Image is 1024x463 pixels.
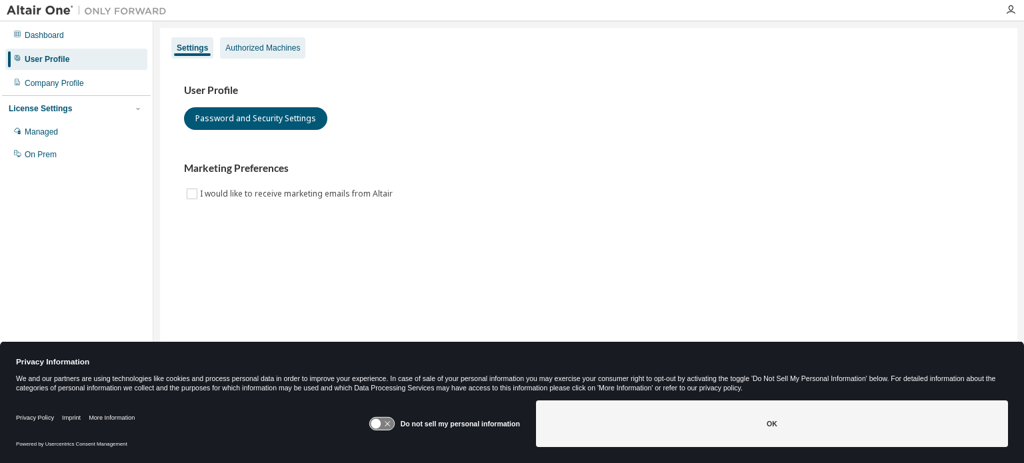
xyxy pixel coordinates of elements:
img: Altair One [7,4,173,17]
div: On Prem [25,149,57,160]
div: Settings [177,43,208,53]
h3: User Profile [184,84,993,97]
div: Dashboard [25,30,64,41]
h3: Marketing Preferences [184,162,993,175]
div: Managed [25,127,58,137]
div: License Settings [9,103,72,114]
div: Authorized Machines [225,43,300,53]
div: Company Profile [25,78,84,89]
button: Password and Security Settings [184,107,327,130]
div: User Profile [25,54,69,65]
label: I would like to receive marketing emails from Altair [200,186,395,202]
